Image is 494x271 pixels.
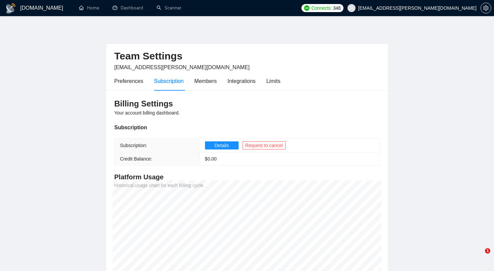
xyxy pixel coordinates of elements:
[157,5,181,11] a: searchScanner
[481,5,491,11] span: setting
[485,248,490,254] span: 1
[114,172,380,182] h4: Platform Usage
[471,248,487,264] iframe: Intercom live chat
[266,77,281,85] div: Limits
[243,141,286,149] button: Request to cancel
[114,123,380,132] div: Subscription
[205,156,217,162] span: $ 0.00
[312,4,332,12] span: Connects:
[114,64,250,70] span: [EMAIL_ADDRESS][PERSON_NAME][DOMAIN_NAME]
[79,5,99,11] a: homeHome
[481,5,491,11] a: setting
[214,142,229,149] span: Details
[120,156,152,162] span: Credit Balance:
[205,141,239,149] button: Details
[114,49,380,63] h2: Team Settings
[481,3,491,13] button: setting
[114,110,180,116] span: Your account billing dashboard.
[120,143,147,148] span: Subscription:
[114,77,143,85] div: Preferences
[5,3,16,14] img: logo
[333,4,340,12] span: 348
[154,77,183,85] div: Subscription
[349,6,354,10] span: user
[228,77,256,85] div: Integrations
[113,5,143,11] a: dashboardDashboard
[114,98,380,109] h3: Billing Settings
[245,142,283,149] span: Request to cancel
[304,5,310,11] img: upwork-logo.png
[194,77,217,85] div: Members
